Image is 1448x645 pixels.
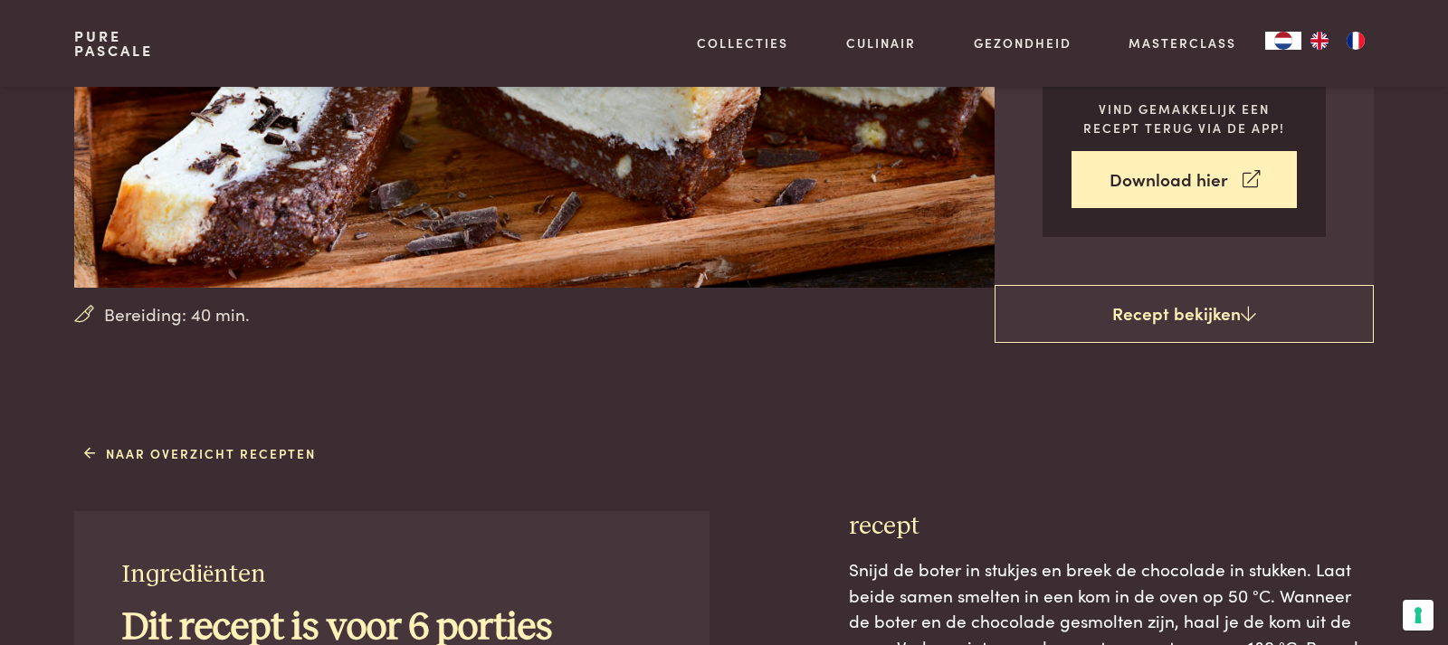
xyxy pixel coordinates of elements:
[1072,100,1297,137] p: Vind gemakkelijk een recept terug via de app!
[995,285,1374,343] a: Recept bekijken
[974,33,1072,52] a: Gezondheid
[1265,32,1301,50] div: Language
[1265,32,1301,50] a: NL
[1301,32,1374,50] ul: Language list
[1072,151,1297,208] a: Download hier
[122,562,266,587] span: Ingrediënten
[849,511,1374,543] h3: recept
[104,301,250,327] span: Bereiding: 40 min.
[1338,32,1374,50] a: FR
[1129,33,1236,52] a: Masterclass
[74,29,153,58] a: PurePascale
[846,33,916,52] a: Culinair
[84,444,317,463] a: Naar overzicht recepten
[1301,32,1338,50] a: EN
[1403,600,1434,631] button: Uw voorkeuren voor toestemming voor trackingtechnologieën
[697,33,788,52] a: Collecties
[1265,32,1374,50] aside: Language selected: Nederlands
